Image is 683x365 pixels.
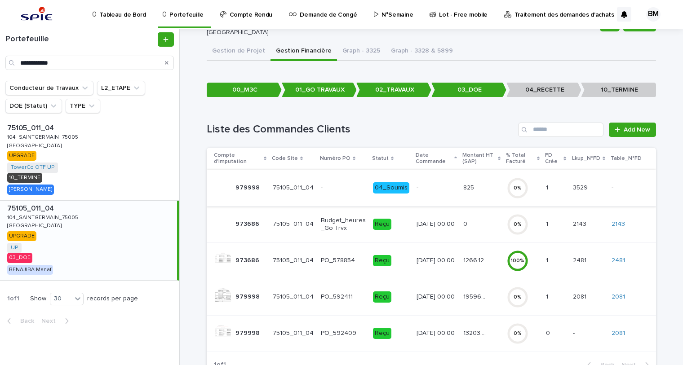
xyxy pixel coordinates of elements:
p: 75105_011_04 [273,184,314,192]
p: [GEOGRAPHIC_DATA] [7,141,63,149]
p: Code Site [272,154,298,163]
p: 02_TRAVAUX [356,83,431,97]
p: [GEOGRAPHIC_DATA] [207,29,593,36]
p: 13203.67 [463,328,488,337]
p: 104_SAINTGERMAIN_75005 [7,132,80,141]
p: Table_N°FD [611,154,642,163]
p: 03_DOE [431,83,506,97]
p: % Total Facturé [506,150,535,167]
p: 979998 [235,328,262,337]
button: Gestion Financière [271,42,337,61]
p: 10_TERMINE [581,83,656,97]
button: DOE (Statut) [5,99,62,113]
p: 19596.05 [463,291,488,301]
p: 1266.12 [463,255,486,264]
p: 2081 [573,291,588,301]
p: Montant HT (SAP) [462,150,495,167]
p: 0 [463,219,469,228]
button: Next [38,317,76,325]
p: 979998 [235,182,262,192]
div: 03_DOE [7,253,32,263]
div: 100 % [507,258,528,264]
p: [DATE] 00:00 [417,293,456,301]
div: 04_Soumis [373,182,409,193]
p: 1 [546,182,550,192]
p: 979998 [235,291,262,301]
a: 2081 [612,293,625,301]
div: 0 % [507,221,528,228]
h1: Portefeuille [5,35,156,44]
p: 104_SAINTGERMAIN_75005 [7,213,80,221]
tr: 979998979998 75105_011_04PO_592409Reçu[DATE] 00:0013203.6713203.67 0%00 -- 2081 [207,315,656,352]
input: Search [5,56,174,70]
p: 2143 [573,219,588,228]
div: UPGRADE [7,231,36,241]
p: PO_592409 [321,330,366,337]
p: 75105_011_04 [273,220,314,228]
p: Statut [372,154,389,163]
span: Back [15,318,34,324]
div: Reçu [373,219,391,230]
a: 2081 [612,330,625,337]
p: 75105_011_04 [273,257,314,264]
div: 0 % [507,185,528,191]
p: 00_M3C [207,83,282,97]
button: TYPE [66,99,100,113]
p: Numéro PO [320,154,350,163]
div: BENAJIBA Manaf [7,265,53,275]
p: 973686 [235,255,261,264]
button: Graph - 3325 [337,42,386,61]
p: records per page [87,295,138,303]
p: [DATE] 00:00 [417,330,456,337]
div: Reçu [373,328,391,339]
tr: 973686973686 75105_011_04PO_578854Reçu[DATE] 00:001266.121266.12 100%11 24812481 2481 [207,242,656,279]
p: Compte d'Imputation [214,150,262,167]
tr: 973686973686 75105_011_04Budget_heures_Go TrvxReçu[DATE] 00:0000 0%11 21432143 2143 [207,206,656,242]
p: - [321,184,366,192]
p: - [417,184,456,192]
p: 75105_011_04 [7,202,56,213]
p: PO_592411 [321,293,366,301]
p: Lkup_N°FD [572,154,600,163]
div: 10_TERMINE [7,173,42,183]
span: Next [41,318,61,324]
div: BM [646,7,661,22]
p: 75105_011_04 [273,293,314,301]
p: 1 [546,219,550,228]
p: - [573,328,577,337]
p: PO_578854 [321,257,366,264]
img: svstPd6MQfCT1uX1QGkG [18,5,55,23]
tr: 979998979998 75105_011_04-04_Soumis-825825 0%11 35293529 - [207,170,656,206]
p: 0 [546,328,552,337]
p: [DATE] 00:00 [417,257,456,264]
p: 1 [546,255,550,264]
p: Show [30,295,46,303]
div: 30 [50,294,72,303]
a: Add New [609,123,656,137]
p: 973686 [235,219,261,228]
p: 1 [546,291,550,301]
p: - [612,184,642,192]
div: Reçu [373,291,391,303]
div: Reçu [373,255,391,266]
button: Graph - 3328 & 5899 [386,42,458,61]
span: Add New [624,127,650,133]
a: TowerCo OTF UP [11,164,54,171]
p: 825 [463,182,476,192]
input: Search [518,123,603,137]
p: FD Crée [545,150,561,167]
p: 04_RECETTE [506,83,581,97]
p: 75105_011_04 [7,122,56,132]
p: 3529 [573,182,590,192]
a: UP [11,245,18,251]
div: 0 % [507,294,528,300]
p: Budget_heures_Go Trvx [321,217,366,232]
p: [GEOGRAPHIC_DATA] [7,221,63,229]
div: [PERSON_NAME] [7,185,54,194]
h1: Liste des Commandes Clients [207,123,514,136]
a: 2143 [612,220,625,228]
p: Date Commande [416,150,452,167]
p: 01_GO TRAVAUX [282,83,357,97]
